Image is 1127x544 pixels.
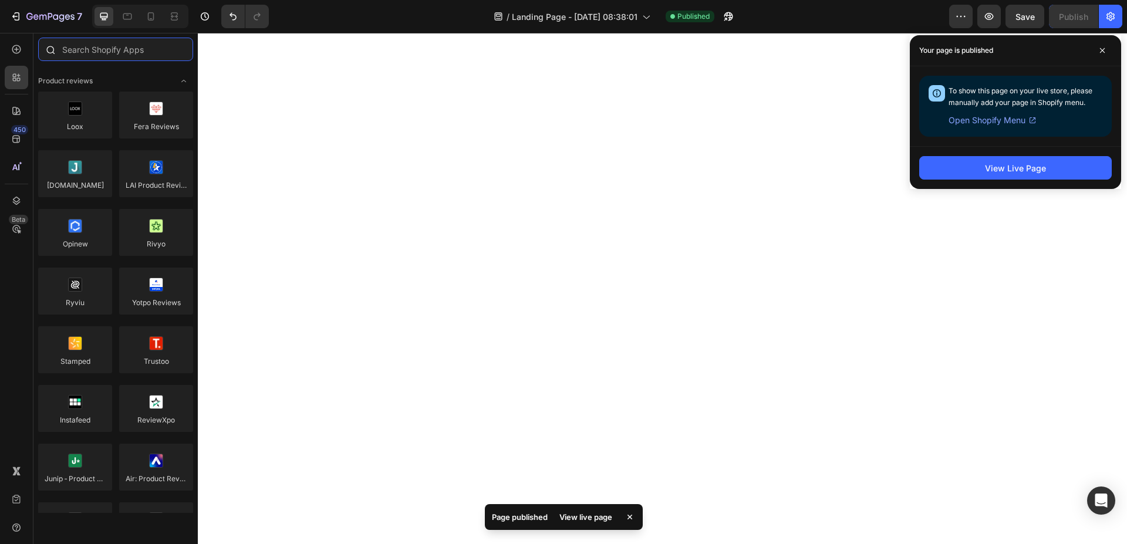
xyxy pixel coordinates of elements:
span: / [507,11,509,23]
span: Save [1015,12,1035,22]
input: Search Shopify Apps [38,38,193,61]
div: View Live Page [985,162,1046,174]
button: Save [1005,5,1044,28]
span: Toggle open [174,72,193,90]
p: 7 [77,9,82,23]
iframe: Design area [198,33,1127,544]
p: Your page is published [919,45,993,56]
div: View live page [552,509,619,525]
span: Published [677,11,710,22]
div: 450 [11,125,28,134]
span: To show this page on your live store, please manually add your page in Shopify menu. [949,86,1092,107]
button: View Live Page [919,156,1112,180]
p: Page published [492,511,548,523]
div: Publish [1059,11,1088,23]
span: Landing Page - [DATE] 08:38:01 [512,11,637,23]
span: Product reviews [38,76,93,86]
div: Undo/Redo [221,5,269,28]
div: Open Intercom Messenger [1087,486,1115,515]
span: Open Shopify Menu [949,113,1025,127]
button: Publish [1049,5,1098,28]
button: 7 [5,5,87,28]
div: Beta [9,215,28,224]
